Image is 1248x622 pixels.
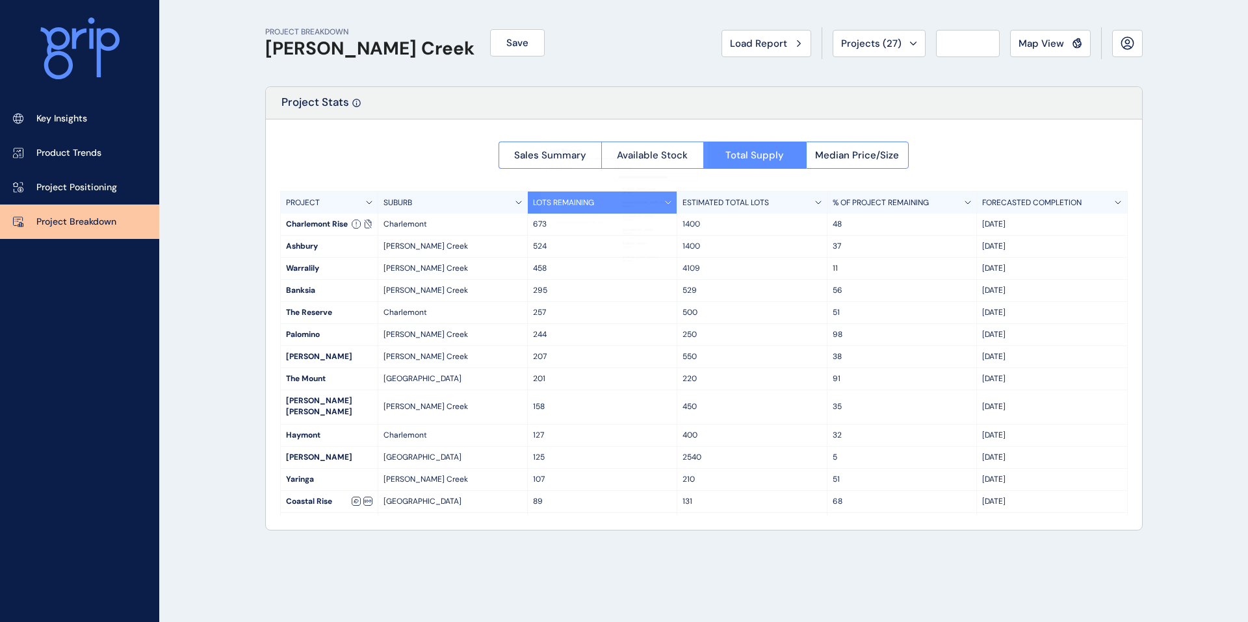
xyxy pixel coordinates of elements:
[721,30,811,57] button: Load Report
[383,241,522,252] p: [PERSON_NAME] Creek
[514,149,586,162] span: Sales Summary
[833,351,971,362] p: 38
[982,241,1121,252] p: [DATE]
[833,241,971,252] p: 37
[533,263,671,274] p: 458
[730,37,787,50] span: Load Report
[682,329,821,340] p: 250
[383,219,522,230] p: Charlemont
[682,219,821,230] p: 1400
[383,430,522,441] p: Charlemont
[533,329,671,340] p: 244
[383,474,522,485] p: [PERSON_NAME] Creek
[682,474,821,485] p: 210
[533,373,671,384] p: 201
[617,149,688,162] span: Available Stock
[833,30,926,57] button: Projects (27)
[682,496,821,507] p: 131
[682,430,821,441] p: 400
[833,373,971,384] p: 91
[833,496,971,507] p: 68
[281,390,378,424] div: [PERSON_NAME] [PERSON_NAME]
[281,236,378,257] div: Ashbury
[281,425,378,446] div: Haymont
[682,285,821,296] p: 529
[982,351,1121,362] p: [DATE]
[36,112,87,125] p: Key Insights
[281,491,378,512] div: Coastal Rise
[682,401,821,412] p: 450
[265,27,474,38] p: PROJECT BREAKDOWN
[982,263,1121,274] p: [DATE]
[36,181,117,194] p: Project Positioning
[281,258,378,279] div: Warralily
[281,447,378,468] div: [PERSON_NAME]
[833,263,971,274] p: 11
[833,197,929,208] p: % OF PROJECT REMAINING
[982,219,1121,230] p: [DATE]
[682,241,821,252] p: 1400
[383,496,522,507] p: [GEOGRAPHIC_DATA]
[682,373,821,384] p: 220
[833,401,971,412] p: 35
[841,37,902,50] span: Projects ( 27 )
[281,324,378,345] div: Palomino
[833,219,971,230] p: 48
[682,263,821,274] p: 4109
[533,452,671,463] p: 125
[533,496,671,507] p: 89
[533,197,594,208] p: LOTS REMAINING
[682,307,821,318] p: 500
[281,346,378,367] div: [PERSON_NAME]
[383,401,522,412] p: [PERSON_NAME] Creek
[533,430,671,441] p: 127
[265,38,474,60] h1: [PERSON_NAME] Creek
[806,142,909,169] button: Median Price/Size
[499,142,601,169] button: Sales Summary
[833,474,971,485] p: 51
[682,351,821,362] p: 550
[383,285,522,296] p: [PERSON_NAME] Creek
[490,29,545,56] button: Save
[281,469,378,490] div: Yaringa
[281,302,378,323] div: The Reserve
[982,307,1121,318] p: [DATE]
[982,430,1121,441] p: [DATE]
[682,197,769,208] p: ESTIMATED TOTAL LOTS
[533,219,671,230] p: 673
[982,285,1121,296] p: [DATE]
[281,368,378,390] div: The Mount
[725,149,784,162] span: Total Supply
[1019,37,1064,50] span: Map View
[506,36,528,49] span: Save
[383,351,522,362] p: [PERSON_NAME] Creek
[281,513,378,534] div: Mattana
[982,452,1121,463] p: [DATE]
[533,401,671,412] p: 158
[533,285,671,296] p: 295
[833,307,971,318] p: 51
[1010,30,1091,57] button: Map View
[383,263,522,274] p: [PERSON_NAME] Creek
[815,149,899,162] span: Median Price/Size
[982,329,1121,340] p: [DATE]
[682,452,821,463] p: 2540
[533,241,671,252] p: 524
[982,401,1121,412] p: [DATE]
[982,496,1121,507] p: [DATE]
[833,430,971,441] p: 32
[281,95,349,119] p: Project Stats
[383,197,412,208] p: SUBURB
[703,142,806,169] button: Total Supply
[281,214,378,235] div: Charlemont Rise
[601,142,704,169] button: Available Stock
[533,351,671,362] p: 207
[36,147,101,160] p: Product Trends
[383,452,522,463] p: [GEOGRAPHIC_DATA]
[982,474,1121,485] p: [DATE]
[833,285,971,296] p: 56
[533,307,671,318] p: 257
[281,280,378,301] div: Banksia
[383,373,522,384] p: [GEOGRAPHIC_DATA]
[833,452,971,463] p: 5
